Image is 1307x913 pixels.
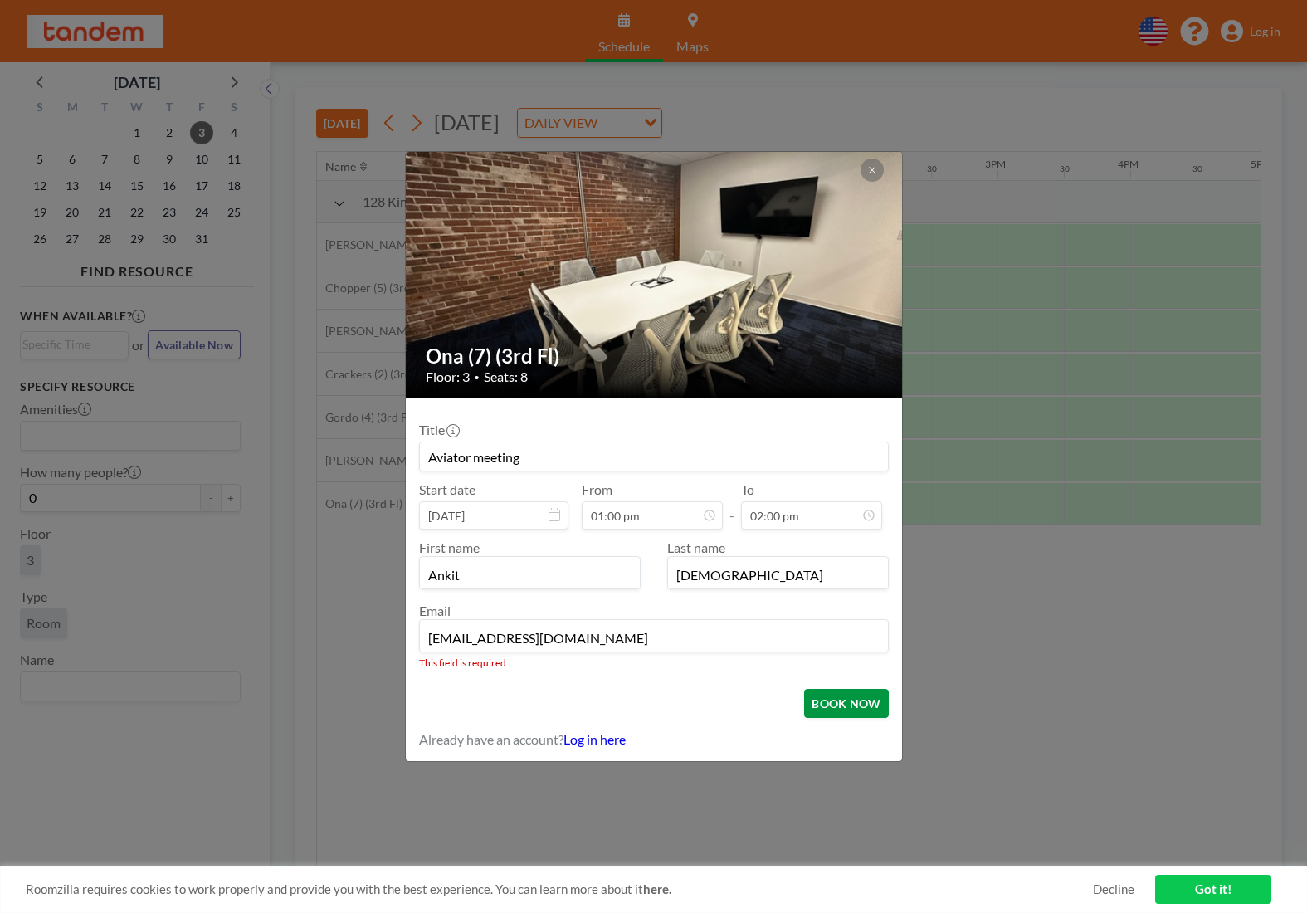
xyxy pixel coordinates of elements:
label: From [582,481,612,498]
h2: Ona (7) (3rd Fl) [426,344,884,369]
a: Log in here [563,731,626,747]
input: Email [420,623,888,652]
span: Floor: 3 [426,369,470,385]
input: Last name [668,560,888,588]
img: 537.jpg [406,88,904,461]
span: Roomzilla requires cookies to work properly and provide you with the best experience. You can lea... [26,881,1093,897]
div: This field is required [419,657,889,669]
span: Seats: 8 [484,369,528,385]
label: To [741,481,754,498]
a: Got it! [1155,875,1271,904]
label: Start date [419,481,475,498]
label: Email [419,603,451,618]
label: Title [419,422,458,438]
input: First name [420,560,640,588]
label: Last name [667,539,725,555]
a: here. [643,881,671,896]
span: Already have an account? [419,731,563,748]
label: First name [419,539,480,555]
a: Decline [1093,881,1134,897]
span: • [474,371,480,383]
button: BOOK NOW [804,689,888,718]
input: Guest reservation [420,442,888,471]
span: - [729,487,734,524]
